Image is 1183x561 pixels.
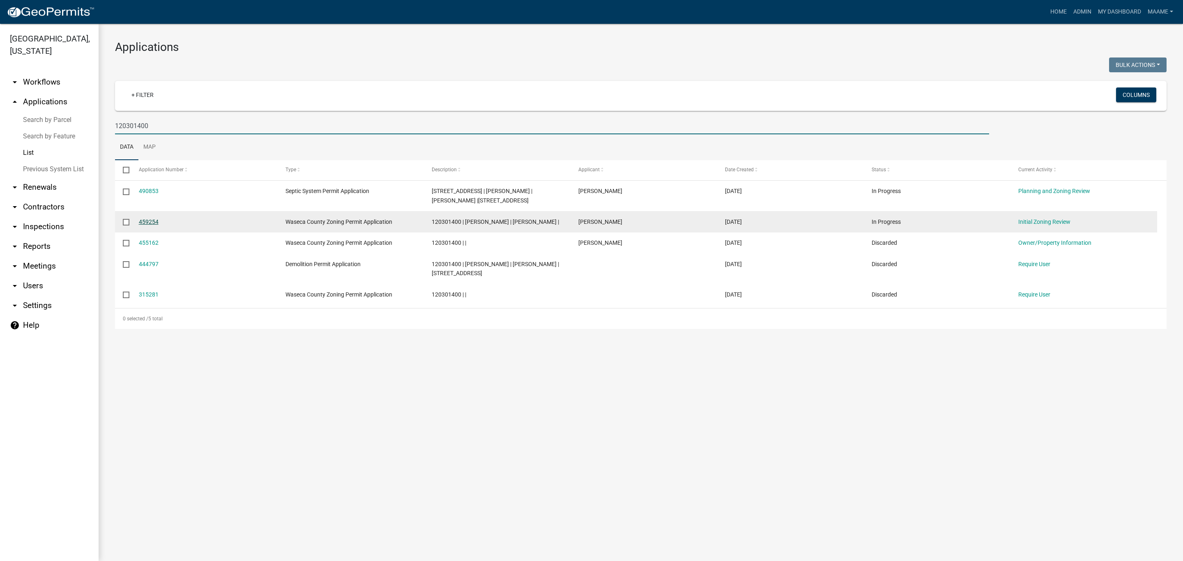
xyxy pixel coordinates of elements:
[285,188,369,194] span: Septic System Permit Application
[571,160,717,180] datatable-header-cell: Applicant
[285,291,392,298] span: Waseca County Zoning Permit Application
[115,308,1167,329] div: 5 total
[277,160,424,180] datatable-header-cell: Type
[872,188,901,194] span: In Progress
[725,188,742,194] span: 10/10/2025
[285,239,392,246] span: Waseca County Zoning Permit Application
[432,291,466,298] span: 120301400 | |
[10,202,20,212] i: arrow_drop_down
[725,167,754,172] span: Date Created
[1070,4,1095,20] a: Admin
[725,239,742,246] span: 07/25/2025
[10,182,20,192] i: arrow_drop_down
[578,239,622,246] span: Brittany Dwyer
[115,134,138,161] a: Data
[725,261,742,267] span: 07/03/2025
[1018,261,1050,267] a: Require User
[131,160,277,180] datatable-header-cell: Application Number
[725,218,742,225] span: 08/05/2025
[285,167,296,172] span: Type
[578,167,600,172] span: Applicant
[123,316,148,322] span: 0 selected /
[578,188,622,194] span: Brittany Dwyer
[10,77,20,87] i: arrow_drop_down
[872,218,901,225] span: In Progress
[1109,57,1167,72] button: Bulk Actions
[285,261,361,267] span: Demolition Permit Application
[138,134,161,161] a: Map
[432,239,466,246] span: 120301400 | |
[872,291,897,298] span: Discarded
[139,261,159,267] a: 444797
[1116,87,1156,102] button: Columns
[125,87,160,102] a: + Filter
[432,261,559,277] span: 120301400 | BRITTANY A DWYER | ALEC J DWYER | 12539 336TH AVE
[424,160,571,180] datatable-header-cell: Description
[115,40,1167,54] h3: Applications
[115,117,989,134] input: Search for applications
[1144,4,1176,20] a: Maame
[1018,167,1052,172] span: Current Activity
[10,241,20,251] i: arrow_drop_down
[432,188,532,204] span: 12539 336TH AVE | BRITTANY A DWYER | ALEC J DWYER |12539 336TH AVE
[10,281,20,291] i: arrow_drop_down
[10,222,20,232] i: arrow_drop_down
[717,160,864,180] datatable-header-cell: Date Created
[872,261,897,267] span: Discarded
[115,160,131,180] datatable-header-cell: Select
[872,167,886,172] span: Status
[432,218,559,225] span: 120301400 | BRITTANY A DWYER | ALEC J DWYER |
[725,291,742,298] span: 09/23/2024
[10,320,20,330] i: help
[285,218,392,225] span: Waseca County Zoning Permit Application
[432,167,457,172] span: Description
[864,160,1010,180] datatable-header-cell: Status
[1047,4,1070,20] a: Home
[10,261,20,271] i: arrow_drop_down
[139,167,184,172] span: Application Number
[1018,188,1090,194] a: Planning and Zoning Review
[139,188,159,194] a: 490853
[139,291,159,298] a: 315281
[1018,239,1091,246] a: Owner/Property Information
[10,301,20,310] i: arrow_drop_down
[1018,218,1070,225] a: Initial Zoning Review
[1095,4,1144,20] a: My Dashboard
[139,218,159,225] a: 459254
[578,218,622,225] span: Brittany Dwyer
[1018,291,1050,298] a: Require User
[10,97,20,107] i: arrow_drop_up
[872,239,897,246] span: Discarded
[139,239,159,246] a: 455162
[1010,160,1157,180] datatable-header-cell: Current Activity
